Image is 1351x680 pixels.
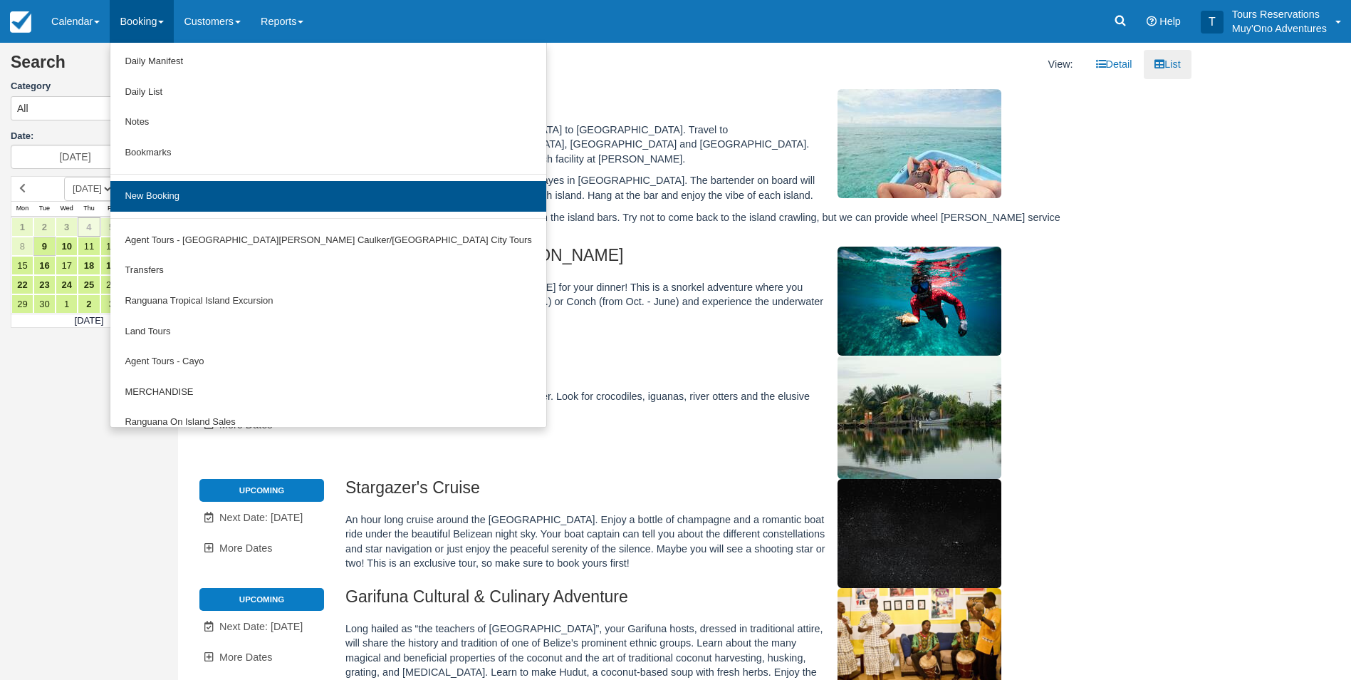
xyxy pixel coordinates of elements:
[100,201,122,217] th: Fri
[56,217,78,237] a: 3
[33,256,56,275] a: 16
[345,247,1068,273] h2: Lobster and Conch [PERSON_NAME]
[11,256,33,275] a: 15
[11,201,33,217] th: Mon
[219,512,303,523] span: Next Date: [DATE]
[199,479,324,502] li: Upcoming
[17,101,28,115] span: All
[1232,7,1327,21] p: Tours Reservations
[33,294,56,314] a: 30
[219,621,303,632] span: Next Date: [DATE]
[33,275,56,294] a: 23
[78,256,100,275] a: 18
[11,314,167,328] td: [DATE]
[110,346,546,377] a: Agent Tours - Cayo
[100,256,122,275] a: 19
[345,356,1068,382] h2: Sittee River Boat Tour
[110,77,546,108] a: Daily List
[1085,50,1143,79] a: Detail
[100,275,122,294] a: 26
[110,181,546,212] a: New Booking
[100,217,122,237] a: 5
[110,286,546,316] a: Ranguana Tropical Island Excursion
[56,201,78,217] th: Wed
[11,217,33,237] a: 1
[1147,16,1157,26] i: Help
[345,280,1068,324] p: Travel around the Cayes to [PERSON_NAME] for your dinner! This is a snorkel adventure where you [...
[110,407,546,438] a: Ranguana On Island Sales
[10,11,31,33] img: checkfront-main-nav-mini-logo.png
[345,173,1068,202] p: Learn about the history and culture of the Cayes in [GEOGRAPHIC_DATA]. The bartender on board wil...
[33,201,56,217] th: Tue
[345,479,1068,505] h2: Stargazer's Cruise
[11,80,167,93] label: Category
[100,237,122,256] a: 12
[56,256,78,275] a: 17
[838,89,1001,198] img: M305-1
[345,210,1068,239] p: Bring cash if you’d like additional drinks from the island bars. Try not to come back to the isla...
[345,123,1068,167] p: Take a floating bar from [GEOGRAPHIC_DATA] to [GEOGRAPHIC_DATA]. Travel to [GEOGRAPHIC_DATA], [GE...
[345,588,1068,614] h2: Garifuna Cultural & Culinary Adventure
[110,316,546,347] a: Land Tours
[11,275,33,294] a: 22
[110,138,546,168] a: Bookmarks
[33,237,56,256] a: 9
[219,419,272,431] span: More Dates
[838,479,1001,588] img: M308-1
[33,217,56,237] a: 2
[78,294,100,314] a: 2
[1038,50,1084,79] li: View:
[199,588,324,611] li: Upcoming
[11,53,167,80] h2: Search
[110,46,546,77] a: Daily Manifest
[56,237,78,256] a: 10
[345,512,1068,571] p: An hour long cruise around the [GEOGRAPHIC_DATA]. Enjoy a bottle of champagne and a romantic boat...
[219,651,272,663] span: More Dates
[78,217,100,237] a: 4
[1232,21,1327,36] p: Muy'Ono Adventures
[78,237,100,256] a: 11
[219,542,272,554] span: More Dates
[78,201,100,217] th: Thu
[1144,50,1191,79] a: List
[199,503,324,532] a: Next Date: [DATE]
[11,237,33,256] a: 8
[110,255,546,286] a: Transfers
[1201,11,1224,34] div: T
[110,377,546,408] a: MERCHANDISE
[11,294,33,314] a: 29
[56,294,78,314] a: 1
[11,96,167,120] button: All
[345,389,1068,418] p: Enjoy a boat ride up the beautiful Sittee River. Look for crocodiles, iguanas, river otters and t...
[78,275,100,294] a: 25
[345,89,1068,115] h2: Island Crawl
[110,225,546,256] a: Agent Tours - [GEOGRAPHIC_DATA][PERSON_NAME] Caulker/[GEOGRAPHIC_DATA] City Tours
[1159,16,1181,27] span: Help
[56,275,78,294] a: 24
[110,43,546,428] ul: Booking
[100,294,122,314] a: 3
[838,356,1001,479] img: M307-1
[199,612,324,642] a: Next Date: [DATE]
[11,130,167,143] label: Date:
[838,247,1001,356] img: M306-1
[110,107,546,138] a: Notes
